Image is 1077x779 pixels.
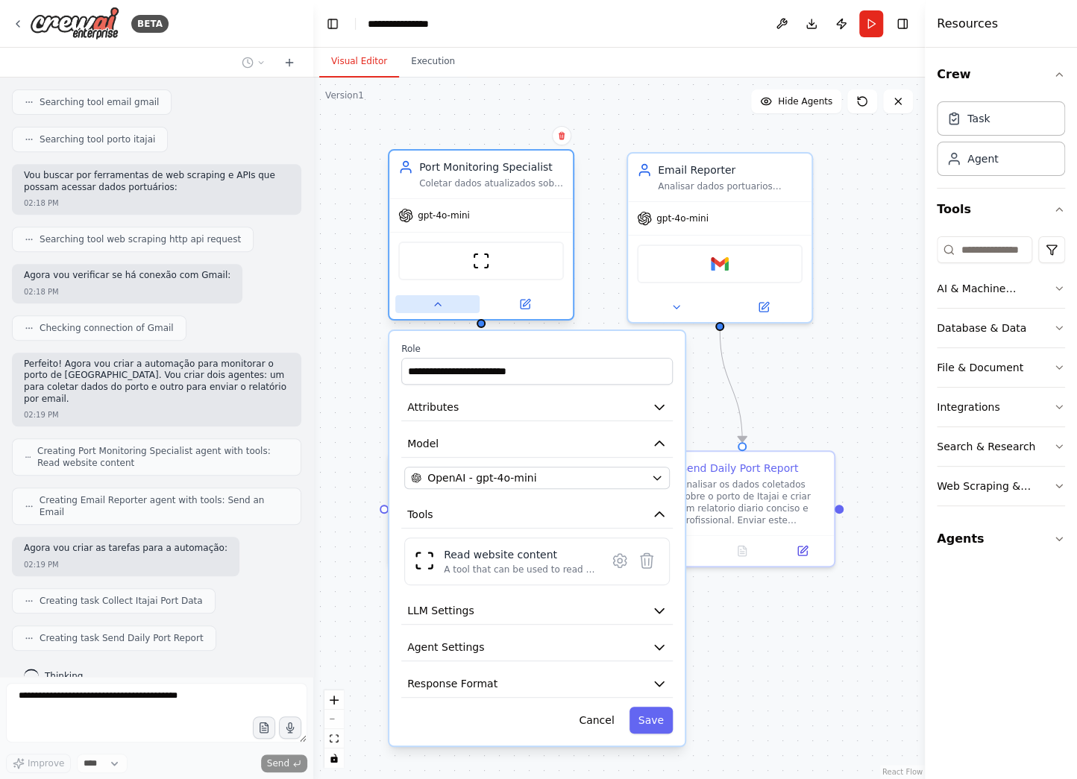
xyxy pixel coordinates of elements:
[937,427,1065,466] button: Search & Research
[24,286,59,297] div: 02:18 PM
[324,690,344,710] button: zoom in
[937,388,1065,426] button: Integrations
[253,716,275,739] button: Upload files
[937,95,1065,188] div: Crew
[937,321,1026,335] div: Database & Data
[444,564,597,575] div: A tool that can be used to read a website content.
[937,348,1065,387] button: File & Document
[407,676,497,691] span: Response Format
[40,133,155,145] span: Searching tool porto itajai
[937,189,1065,230] button: Tools
[40,595,203,607] span: Creating task Collect Itajai Port Data
[24,559,59,570] div: 02:19 PM
[882,768,923,776] a: React Flow attribution
[368,16,445,31] nav: breadcrumb
[629,707,673,734] button: Save
[937,54,1065,95] button: Crew
[401,343,673,355] label: Role
[937,479,1053,493] div: Web Scraping & Browsing
[627,152,813,324] div: Email ReporterAnalisar dados portuarios coletados e enviar relatorios diarios formatados por emai...
[279,716,301,739] button: Click to speak your automation idea
[324,690,344,768] div: React Flow controls
[967,151,998,166] div: Agent
[24,409,59,420] div: 02:19 PM
[24,198,59,209] div: 02:18 PM
[751,89,841,113] button: Hide Agents
[401,430,673,458] button: Model
[721,298,806,316] button: Open in side panel
[388,152,574,324] div: Port Monitoring SpecialistColetar dados atualizados sobre a programacao de navios no porto de [GE...
[937,439,1035,454] div: Search & Research
[967,111,990,126] div: Task
[322,13,343,34] button: Hide left sidebar
[414,550,435,571] img: ScrapeWebsiteTool
[45,670,92,682] span: Thinking...
[40,322,174,334] span: Checking connection of Gmail
[40,96,159,108] span: Searching tool email gmail
[658,163,803,177] div: Email Reporter
[407,436,439,451] span: Model
[712,330,750,442] g: Edge from e90a99ae-0586-46d4-819a-78d7f02e37e3 to 9224a2b9-3f44-4861-83ec-fa96b75c4b8e
[40,494,289,518] span: Creating Email Reporter agent with tools: Send an Email
[658,180,803,192] div: Analisar dados portuarios coletados e enviar relatorios diarios formatados por email com perspect...
[324,710,344,729] button: zoom out
[6,754,71,773] button: Improve
[711,255,729,273] img: Gmail
[937,281,1053,296] div: AI & Machine Learning
[656,212,709,224] span: gpt-4o-mini
[633,547,660,574] button: Delete tool
[401,501,673,529] button: Tools
[30,7,119,40] img: Logo
[267,757,289,769] span: Send
[606,547,633,574] button: Configure tool
[937,15,998,33] h4: Resources
[937,269,1065,308] button: AI & Machine Learning
[649,450,835,567] div: Send Daily Port ReportAnalisar os dados coletados sobre o porto de Itajai e criar um relatorio di...
[937,467,1065,505] button: Web Scraping & Browsing
[778,95,832,107] span: Hide Agents
[419,160,564,174] div: Port Monitoring Specialist
[418,209,470,221] span: gpt-4o-mini
[277,54,301,72] button: Start a new chat
[24,543,227,555] p: Agora vou criar as tarefas para a automação:
[401,597,673,625] button: LLM Settings
[404,467,670,489] button: OpenAI - gpt-4o-mini
[28,757,64,769] span: Improve
[483,295,567,313] button: Open in side panel
[937,518,1065,560] button: Agents
[570,707,623,734] button: Cancel
[24,359,289,405] p: Perfeito! Agora vou criar a automação para monitorar o porto de [GEOGRAPHIC_DATA]. Vou criar dois...
[407,507,433,522] span: Tools
[236,54,271,72] button: Switch to previous chat
[325,89,364,101] div: Version 1
[937,309,1065,347] button: Database & Data
[937,400,999,414] div: Integrations
[892,13,913,34] button: Hide right sidebar
[937,360,1023,375] div: File & Document
[40,632,204,644] span: Creating task Send Daily Port Report
[711,542,774,560] button: No output available
[419,177,564,189] div: Coletar dados atualizados sobre a programacao de navios no porto de [GEOGRAPHIC_DATA], incluindo ...
[401,670,673,698] button: Response Format
[37,445,289,469] span: Creating Port Monitoring Specialist agent with tools: Read website content
[680,479,825,526] div: Analisar os dados coletados sobre o porto de Itajai e criar um relatorio diario conciso e profiss...
[776,542,828,560] button: Open in side panel
[324,748,344,768] button: toggle interactivity
[399,46,467,78] button: Execution
[407,640,484,655] span: Agent Settings
[407,400,459,414] span: Attributes
[444,547,597,562] div: Read website content
[131,15,169,33] div: BETA
[552,126,571,145] button: Delete node
[24,270,230,282] p: Agora vou verificar se há conexão com Gmail:
[40,233,241,245] span: Searching tool web scraping http api request
[407,603,474,618] span: LLM Settings
[324,729,344,748] button: fit view
[24,170,289,193] p: Vou buscar por ferramentas de web scraping e APIs que possam acessar dados portuários:
[472,252,490,270] img: ScrapeWebsiteTool
[427,470,536,485] span: OpenAI - gpt-4o-mini
[680,461,798,476] div: Send Daily Port Report
[937,230,1065,518] div: Tools
[261,754,307,772] button: Send
[319,46,399,78] button: Visual Editor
